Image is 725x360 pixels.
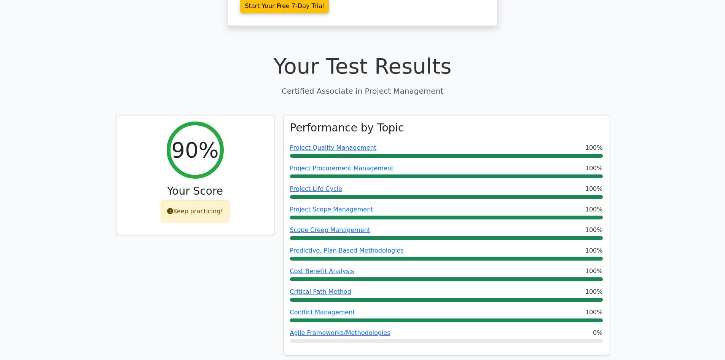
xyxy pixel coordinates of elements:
p: Certified Associate in Project Management [116,85,609,97]
span: 100% [585,267,603,276]
span: 100% [585,143,603,152]
a: Project Quality Management [290,144,376,151]
a: Project Scope Management [290,206,373,213]
h3: Performance by Topic [290,122,404,134]
span: 100% [585,287,603,296]
a: Scope Creep Management [290,226,371,234]
a: Critical Path Method [290,288,351,295]
span: 100% [585,184,603,194]
a: Project Procurement Management [290,165,394,172]
a: Cost Benefit Analysis [290,267,354,275]
a: Conflict Management [290,309,355,316]
a: Predictive, Plan-Based Methodologies [290,247,404,254]
h1: Your Test Results [116,53,609,79]
h3: Your Score [123,185,268,198]
span: 0% [593,328,602,338]
a: Agile Frameworks/Methodologies [290,329,390,336]
div: Keep practicing! [161,200,229,222]
h2: 90% [171,137,218,163]
span: 100% [585,205,603,214]
a: Project Life Cycle [290,185,342,192]
span: 100% [585,226,603,235]
span: 100% [585,308,603,317]
span: 100% [585,246,603,255]
span: 100% [585,164,603,173]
